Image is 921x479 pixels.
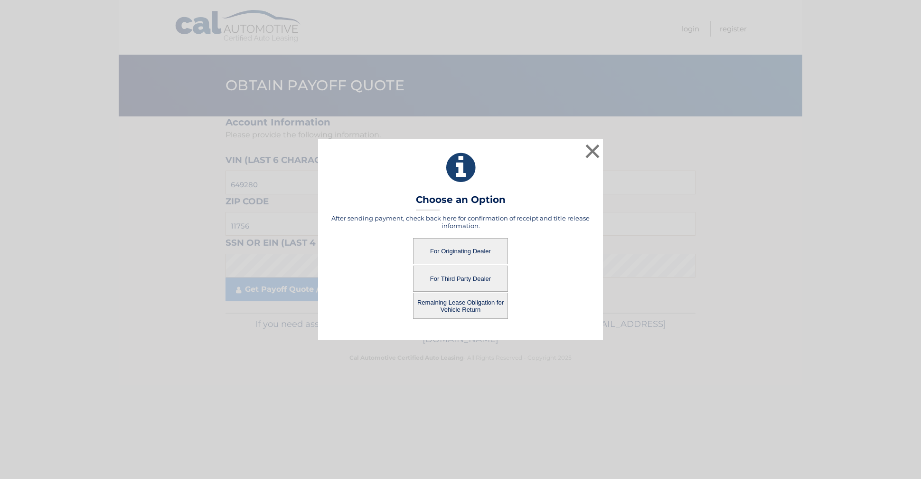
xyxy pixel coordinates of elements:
[330,214,591,230] h5: After sending payment, check back here for confirmation of receipt and title release information.
[416,194,506,211] h3: Choose an Option
[583,142,602,161] button: ×
[413,238,508,264] button: For Originating Dealer
[413,293,508,319] button: Remaining Lease Obligation for Vehicle Return
[413,266,508,292] button: For Third Party Dealer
